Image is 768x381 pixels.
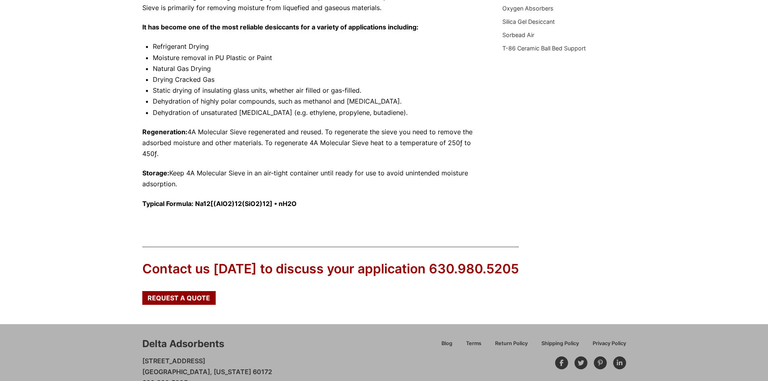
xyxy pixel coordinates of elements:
a: Silica Gel Desiccant [502,18,555,25]
strong: It has become one of the most reliable desiccants for a variety of applications including: [142,23,418,31]
a: Blog [435,339,459,353]
strong: Storage: [142,169,169,177]
span: Shipping Policy [541,341,579,346]
p: Keep 4A Molecular Sieve in an air-tight container until ready for use to avoid unintended moistur... [142,168,479,189]
span: Blog [441,341,452,346]
span: Terms [466,341,481,346]
a: T-86 Ceramic Ball Bed Support [502,45,586,52]
p: 4A Molecular Sieve regenerated and reused. To regenerate the sieve you need to remove the adsorbe... [142,127,479,160]
a: Sorbead Air [502,31,534,38]
div: Contact us [DATE] to discuss your application 630.980.5205 [142,260,519,278]
li: Moisture removal in PU Plastic or Paint [153,52,479,63]
li: Natural Gas Drying [153,63,479,74]
li: Drying Cracked Gas [153,74,479,85]
span: Request a Quote [148,295,210,301]
a: Privacy Policy [586,339,626,353]
a: Request a Quote [142,291,216,305]
span: Return Policy [495,341,528,346]
li: Refrigerant Drying [153,41,479,52]
a: Terms [459,339,488,353]
a: Return Policy [488,339,535,353]
li: Static drying of insulating glass units, whether air filled or gas-filled. [153,85,479,96]
li: Dehydration of highly polar compounds, such as methanol and [MEDICAL_DATA]. [153,96,479,107]
div: Delta Adsorbents [142,337,224,351]
a: Shipping Policy [535,339,586,353]
a: Oxygen Absorbers [502,5,554,12]
strong: Typical Formula: Na12[(AlO2)12(SiO2)12] • nH2O [142,200,297,208]
span: Privacy Policy [593,341,626,346]
strong: Regeneration: [142,128,187,136]
li: Dehydration of unsaturated [MEDICAL_DATA] (e.g. ethylene, propylene, butadiene). [153,107,479,118]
